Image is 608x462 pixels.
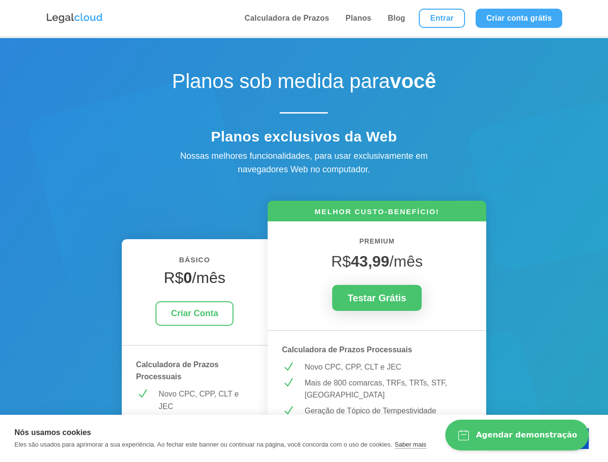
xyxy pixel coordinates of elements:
h6: MELHOR CUSTO-BENEFÍCIO! [268,206,487,221]
strong: 43,99 [351,253,389,270]
h6: BÁSICO [136,254,253,271]
strong: Nós usamos cookies [14,428,91,436]
div: Nossas melhores funcionalidades, para usar exclusivamente em navegadores Web no computador. [159,149,448,177]
a: Criar Conta [155,301,233,326]
h4: R$ /mês [136,269,253,292]
p: Novo CPC, CPP, CLT e JEC [305,361,472,373]
p: Geração de Tópico de Tempestividade [305,405,472,417]
p: Eles são usados para aprimorar a sua experiência. Ao fechar este banner ou continuar na página, v... [14,441,392,448]
a: Entrar [419,9,465,28]
strong: 0 [183,269,192,286]
span: N [282,361,294,373]
strong: você [390,70,436,92]
span: N [136,388,148,400]
p: Novo CPC, CPP, CLT e JEC [159,388,253,412]
a: Saber mais [395,441,427,449]
a: Criar conta grátis [476,9,562,28]
span: N [282,377,294,389]
a: Testar Grátis [332,285,422,311]
strong: Calculadora de Prazos Processuais [136,360,219,381]
h1: Planos sob medida para [135,69,472,98]
strong: Calculadora de Prazos Processuais [282,346,412,354]
h4: Planos exclusivos da Web [135,128,472,150]
h6: PREMIUM [282,236,472,252]
img: Logo da Legalcloud [46,12,103,25]
p: Mais de 800 comarcas, TRFs, TRTs, STF, [GEOGRAPHIC_DATA] [305,377,472,401]
span: N [282,405,294,417]
span: R$ /mês [331,253,423,270]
